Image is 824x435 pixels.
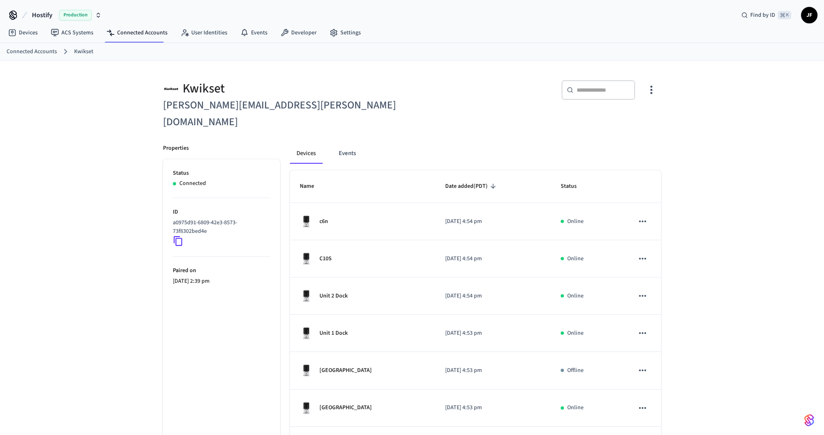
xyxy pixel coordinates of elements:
p: [DATE] 4:53 pm [445,329,541,338]
p: Paired on [173,266,270,275]
img: Kwikset Logo, Square [163,80,179,97]
img: Kwikset Halo Touchscreen Wifi Enabled Smart Lock, Polished Chrome, Front [300,289,313,302]
p: [DATE] 4:53 pm [445,366,541,375]
a: Developer [274,25,323,40]
a: Connected Accounts [7,47,57,56]
a: Settings [323,25,367,40]
p: Status [173,169,270,178]
p: [GEOGRAPHIC_DATA] [319,403,372,412]
p: Online [567,217,584,226]
a: Kwikset [74,47,93,56]
img: Kwikset Halo Touchscreen Wifi Enabled Smart Lock, Polished Chrome, Front [300,252,313,265]
p: Online [567,329,584,338]
img: Kwikset Halo Touchscreen Wifi Enabled Smart Lock, Polished Chrome, Front [300,364,313,377]
p: c6n [319,217,328,226]
p: [GEOGRAPHIC_DATA] [319,366,372,375]
a: User Identities [174,25,234,40]
p: [DATE] 2:39 pm [173,277,270,286]
p: [DATE] 4:54 pm [445,217,541,226]
p: Unit 2 Dock [319,292,348,300]
p: Online [567,255,584,263]
p: Connected [179,179,206,188]
span: Find by ID [750,11,775,19]
span: Date added(PDT) [445,180,498,193]
span: Production [59,10,92,20]
h6: [PERSON_NAME][EMAIL_ADDRESS][PERSON_NAME][DOMAIN_NAME] [163,97,407,131]
p: Online [567,403,584,412]
span: JF [802,8,817,23]
p: a0975d91-6809-42e3-8573-73f8302bed4e [173,219,267,236]
p: ID [173,208,270,216]
button: Devices [290,144,322,164]
p: Online [567,292,584,300]
span: ⌘ K [778,11,791,19]
p: Properties [163,144,189,153]
div: Find by ID⌘ K [735,8,798,23]
img: SeamLogoGradient.69752ec5.svg [804,414,814,427]
p: C10S [319,255,332,263]
p: [DATE] 4:54 pm [445,255,541,263]
img: Kwikset Halo Touchscreen Wifi Enabled Smart Lock, Polished Chrome, Front [300,215,313,228]
p: Offline [567,366,584,375]
p: Unit 1 Dock [319,329,348,338]
a: ACS Systems [44,25,100,40]
a: Events [234,25,274,40]
button: JF [801,7,817,23]
img: Kwikset Halo Touchscreen Wifi Enabled Smart Lock, Polished Chrome, Front [300,401,313,415]
a: Connected Accounts [100,25,174,40]
p: [DATE] 4:54 pm [445,292,541,300]
button: Events [332,144,362,164]
div: Kwikset [163,80,407,97]
span: Status [561,180,587,193]
img: Kwikset Halo Touchscreen Wifi Enabled Smart Lock, Polished Chrome, Front [300,327,313,340]
p: [DATE] 4:53 pm [445,403,541,412]
a: Devices [2,25,44,40]
span: Name [300,180,325,193]
span: Hostify [32,10,52,20]
div: connected account tabs [290,144,661,164]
